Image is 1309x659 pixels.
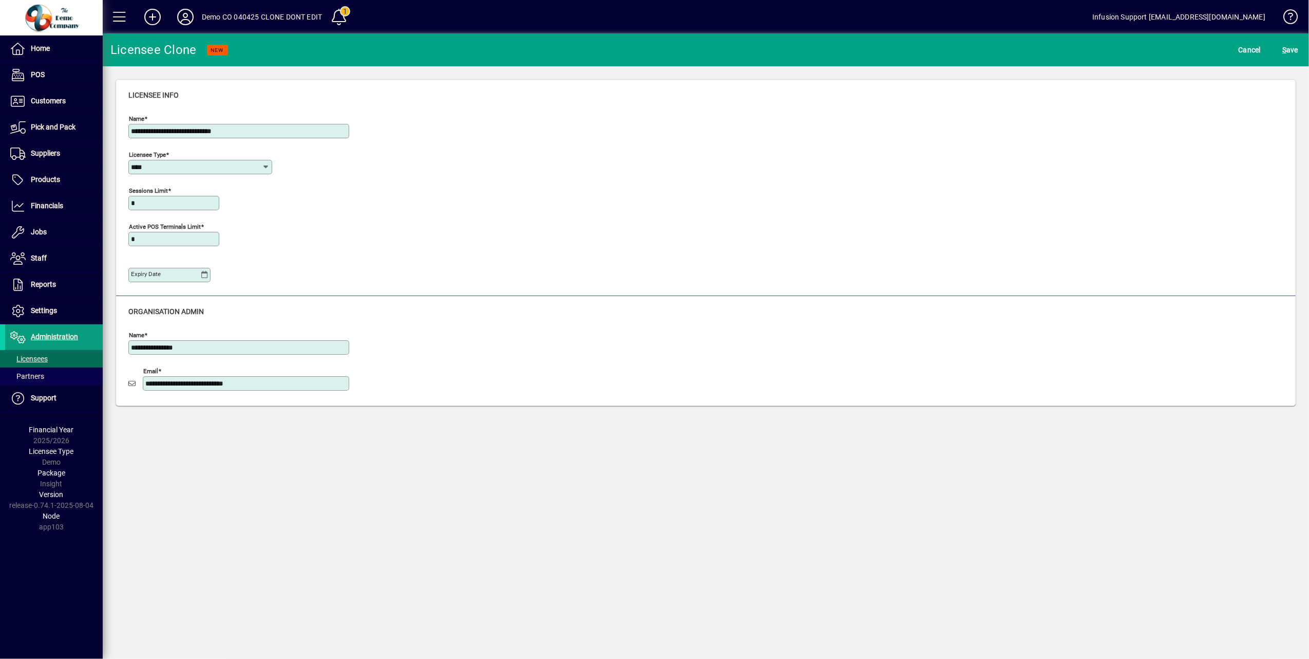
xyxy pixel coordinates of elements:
a: Home [5,36,103,62]
a: Suppliers [5,141,103,167]
div: Infusion Support [EMAIL_ADDRESS][DOMAIN_NAME] [1092,9,1265,25]
span: POS [31,70,45,79]
span: Reports [31,280,56,288]
button: Cancel [1236,41,1264,59]
span: Administration [31,333,78,341]
a: POS [5,62,103,88]
a: Staff [5,246,103,271]
span: Customers [31,97,66,105]
button: Add [136,8,169,26]
a: Support [5,386,103,411]
span: Package [37,469,65,477]
span: ave [1282,42,1298,58]
span: Licensee Info [128,91,179,99]
div: Licensee Clone [110,42,197,58]
span: Jobs [31,228,47,236]
span: Suppliers [31,149,60,157]
mat-label: Sessions Limit [129,187,168,194]
mat-label: Licensee Type [129,151,166,158]
a: Pick and Pack [5,115,103,140]
mat-label: Expiry date [131,270,161,278]
span: S [1282,46,1286,54]
span: Support [31,394,56,402]
span: Home [31,44,50,52]
span: Financial Year [29,426,74,434]
span: Licensees [10,355,48,363]
span: Staff [31,254,47,262]
a: Partners [5,368,103,385]
mat-label: Name [129,115,144,122]
button: Save [1280,41,1301,59]
span: NEW [211,47,224,53]
span: Settings [31,306,57,315]
a: Customers [5,88,103,114]
span: Financials [31,202,63,210]
a: Financials [5,193,103,219]
a: Reports [5,272,103,298]
mat-label: Name [129,332,144,339]
mat-label: Active POS Terminals Limit [129,223,201,230]
a: Licensees [5,350,103,368]
div: Demo CO 040425 CLONE DONT EDIT [202,9,322,25]
span: Cancel [1239,42,1261,58]
span: Version [40,490,64,499]
a: Products [5,167,103,193]
mat-label: Email [143,368,158,375]
a: Settings [5,298,103,324]
a: Jobs [5,219,103,245]
span: Organisation Admin [128,307,204,316]
button: Profile [169,8,202,26]
span: Pick and Pack [31,123,75,131]
span: Partners [10,372,44,380]
span: Products [31,175,60,184]
span: Node [43,512,60,520]
span: Licensee Type [29,447,74,455]
a: Knowledge Base [1276,2,1296,35]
